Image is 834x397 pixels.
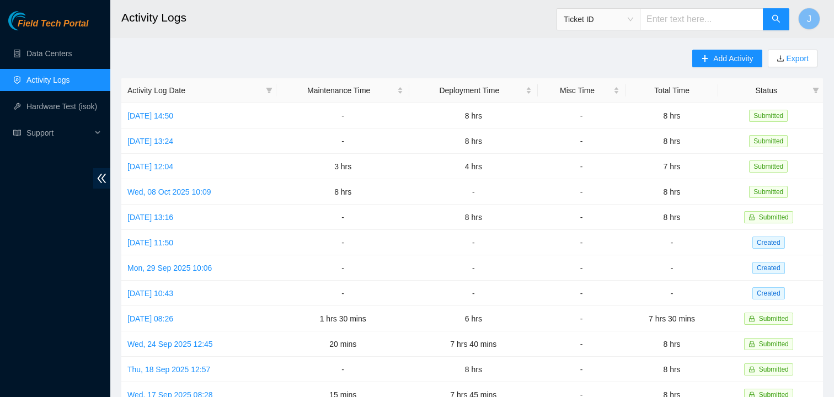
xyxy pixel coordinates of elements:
span: lock [749,341,755,347]
td: 3 hrs [276,154,409,179]
a: Wed, 08 Oct 2025 10:09 [127,187,211,196]
td: 7 hrs 30 mins [625,306,719,331]
a: Akamai TechnologiesField Tech Portal [8,20,88,34]
td: 8 hrs [409,205,537,230]
a: Data Centers [26,49,72,58]
a: [DATE] 11:50 [127,238,173,247]
td: 8 hrs [409,128,537,154]
a: Thu, 18 Sep 2025 12:57 [127,365,210,374]
span: Submitted [759,340,789,348]
span: Support [26,122,92,144]
td: 8 hrs [625,205,719,230]
td: 8 hrs [625,128,719,154]
a: [DATE] 13:24 [127,137,173,146]
span: J [807,12,811,26]
td: - [276,357,409,382]
span: filter [266,87,272,94]
td: - [538,154,625,179]
span: Submitted [749,160,788,173]
span: lock [749,214,755,221]
td: - [276,205,409,230]
td: 8 hrs [625,357,719,382]
span: lock [749,366,755,373]
span: Submitted [759,315,789,323]
td: - [538,128,625,154]
a: [DATE] 12:04 [127,162,173,171]
td: - [276,103,409,128]
span: filter [810,82,821,99]
td: - [409,179,537,205]
span: Submitted [759,213,789,221]
button: downloadExport [768,50,817,67]
span: filter [812,87,819,94]
td: 1 hrs 30 mins [276,306,409,331]
span: Activity Log Date [127,84,261,96]
td: 20 mins [276,331,409,357]
th: Total Time [625,78,719,103]
td: - [538,306,625,331]
span: download [777,55,784,63]
td: - [276,281,409,306]
a: [DATE] 13:16 [127,213,173,222]
button: plusAdd Activity [692,50,762,67]
td: - [538,103,625,128]
button: search [763,8,789,30]
td: - [625,281,719,306]
button: J [798,8,820,30]
td: - [538,179,625,205]
td: - [276,128,409,154]
td: 8 hrs [625,179,719,205]
span: Submitted [749,186,788,198]
td: - [625,230,719,255]
td: - [538,331,625,357]
span: read [13,129,21,137]
td: - [276,255,409,281]
td: - [409,281,537,306]
input: Enter text here... [640,8,763,30]
span: plus [701,55,709,63]
td: 7 hrs [625,154,719,179]
a: Hardware Test (isok) [26,102,97,111]
td: - [538,281,625,306]
span: lock [749,315,755,322]
a: Wed, 24 Sep 2025 12:45 [127,340,213,348]
span: double-left [93,168,110,189]
td: 8 hrs [276,179,409,205]
span: Submitted [749,110,788,122]
span: Status [724,84,808,96]
td: 6 hrs [409,306,537,331]
td: - [409,255,537,281]
a: Activity Logs [26,76,70,84]
img: Akamai Technologies [8,11,56,30]
span: Created [752,262,785,274]
td: - [625,255,719,281]
td: 8 hrs [625,331,719,357]
td: - [276,230,409,255]
span: search [772,14,780,25]
td: 8 hrs [409,357,537,382]
td: 7 hrs 40 mins [409,331,537,357]
td: 8 hrs [409,103,537,128]
a: [DATE] 10:43 [127,289,173,298]
td: 8 hrs [625,103,719,128]
td: - [538,255,625,281]
span: Ticket ID [564,11,633,28]
a: Export [784,54,809,63]
span: Submitted [759,366,789,373]
td: - [538,230,625,255]
a: [DATE] 08:26 [127,314,173,323]
td: - [538,205,625,230]
span: Created [752,287,785,299]
td: - [538,357,625,382]
td: - [409,230,537,255]
span: Submitted [749,135,788,147]
a: Mon, 29 Sep 2025 10:06 [127,264,212,272]
span: Add Activity [713,52,753,65]
span: Created [752,237,785,249]
span: Field Tech Portal [18,19,88,29]
span: filter [264,82,275,99]
td: 4 hrs [409,154,537,179]
a: [DATE] 14:50 [127,111,173,120]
